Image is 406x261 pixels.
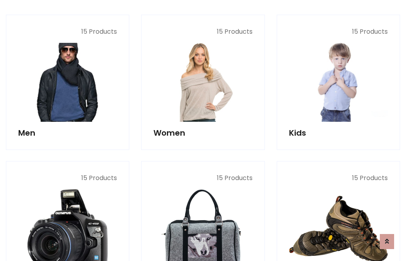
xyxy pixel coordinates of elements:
[289,27,388,36] p: 15 Products
[18,27,117,36] p: 15 Products
[18,128,117,138] h5: Men
[153,128,252,138] h5: Women
[289,173,388,183] p: 15 Products
[289,128,388,138] h5: Kids
[18,173,117,183] p: 15 Products
[153,27,252,36] p: 15 Products
[153,173,252,183] p: 15 Products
